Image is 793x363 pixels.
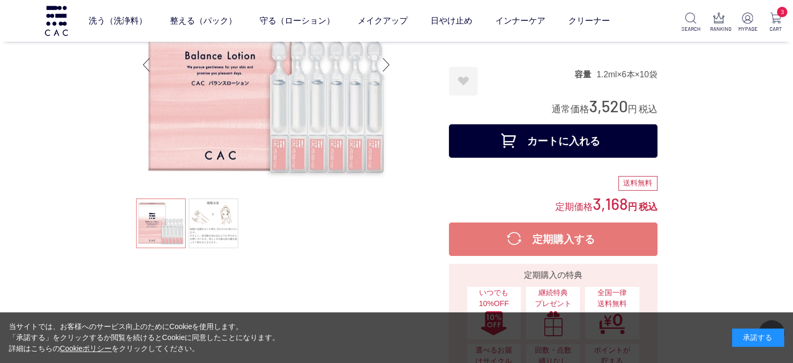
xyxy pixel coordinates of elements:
div: Next slide [376,44,397,86]
span: 3 [777,7,787,17]
span: 定期価格 [555,201,593,212]
a: クリーナー [568,6,610,36]
a: SEARCH [681,13,700,33]
a: RANKING [710,13,728,33]
p: SEARCH [681,25,700,33]
a: メイクアップ [358,6,408,36]
p: CART [766,25,785,33]
a: 3 CART [766,13,785,33]
a: インナーケア [495,6,545,36]
button: カートに入れる [449,124,657,158]
img: いつでも10%OFF [480,310,507,336]
span: 通常価格 [552,104,589,114]
div: 承諾する [732,329,784,347]
div: 送料無料 [618,176,657,191]
p: MYPAGE [738,25,757,33]
div: Previous slide [136,44,157,86]
span: 3,168 [593,194,628,213]
a: 洗う（洗浄料） [89,6,147,36]
span: いつでも10%OFF [472,287,516,310]
button: 定期購入する [449,223,657,256]
span: 税込 [639,202,657,212]
span: 全国一律 送料無料 [590,287,633,310]
span: 3,520 [589,96,628,115]
a: お気に入りに登録する [449,67,478,96]
dt: 容量 [575,69,596,80]
a: MYPAGE [738,13,757,33]
a: 日やけ止め [431,6,472,36]
div: 定期購入の特典 [453,269,653,282]
a: 整える（パック） [170,6,237,36]
span: 円 [628,104,637,114]
div: 当サイトでは、お客様へのサービス向上のためにCookieを使用します。 「承諾する」をクリックするか閲覧を続けるとCookieに同意したことになります。 詳細はこちらの をクリックしてください。 [9,321,280,354]
p: RANKING [710,25,728,33]
span: 継続特典 プレゼント [531,287,575,310]
span: 税込 [639,104,657,114]
img: 全国一律送料無料 [599,310,626,336]
img: 継続特典プレゼント [540,310,567,336]
a: Cookieポリシー [60,344,112,353]
a: 守る（ローション） [260,6,335,36]
span: 円 [628,202,637,212]
img: logo [43,6,69,36]
dd: 1.2ml×6本×10袋 [596,69,657,80]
